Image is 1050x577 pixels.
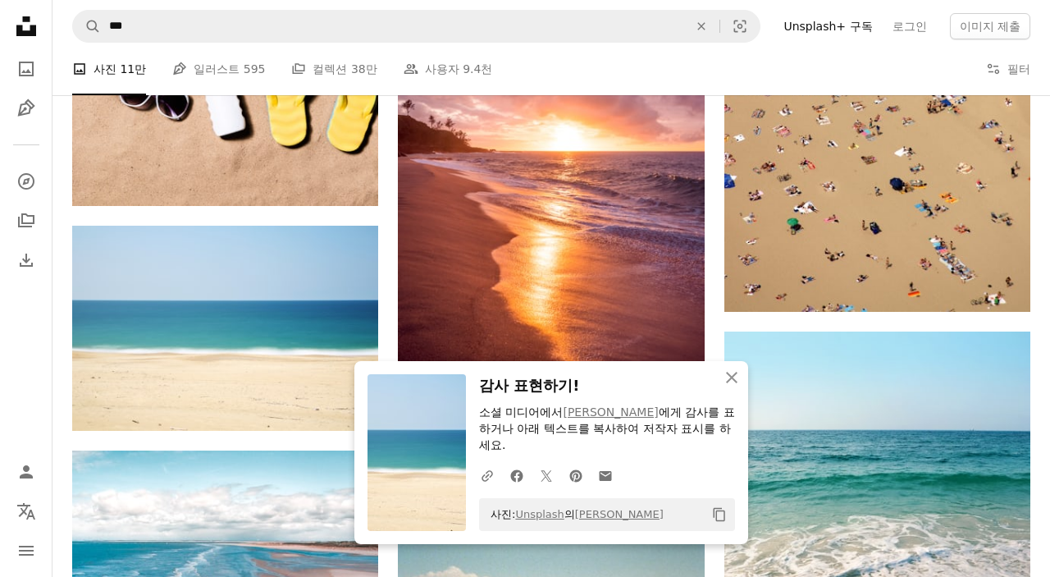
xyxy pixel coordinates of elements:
[73,11,101,42] button: Unsplash 검색
[10,534,43,567] button: 메뉴
[986,43,1030,95] button: 필터
[72,10,760,43] form: 사이트 전체에서 이미지 찾기
[774,13,882,39] a: Unsplash+ 구독
[683,11,719,42] button: 삭제
[10,92,43,125] a: 일러스트
[563,405,658,419] a: [PERSON_NAME]
[724,553,1030,568] a: 낮에는 맑고 푸른 하늘 아래 해변
[705,501,733,529] button: 클립보드에 복사하기
[561,459,591,492] a: Pinterest에 공유
[10,165,43,198] a: 탐색
[720,11,760,42] button: 시각적 검색
[591,459,620,492] a: 이메일로 공유에 공유
[575,508,664,520] a: [PERSON_NAME]
[10,10,43,46] a: 홈 — Unsplash
[502,459,532,492] a: Facebook에 공유
[291,43,377,95] a: 컬렉션 38만
[404,43,493,95] a: 사용자 9.4천
[10,244,43,277] a: 다운로드 내역
[72,226,378,430] img: 수역
[463,60,492,78] span: 9.4천
[172,43,265,95] a: 일러스트 595
[10,204,43,237] a: 컬렉션
[532,459,561,492] a: Twitter에 공유
[10,495,43,528] button: 언어
[10,53,43,85] a: 사진
[72,321,378,336] a: 수역
[950,13,1030,39] button: 이미지 제출
[479,374,735,398] h3: 감사 표현하기!
[482,501,664,528] span: 사진: 의
[398,130,704,144] a: 해질녘 해변
[351,60,377,78] span: 38만
[10,456,43,488] a: 로그인 / 가입
[515,508,564,520] a: Unsplash
[244,60,266,78] span: 595
[479,405,735,454] p: 소셜 미디어에서 에게 감사를 표하거나 아래 텍스트를 복사하여 저작자 표시를 하세요.
[883,13,937,39] a: 로그인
